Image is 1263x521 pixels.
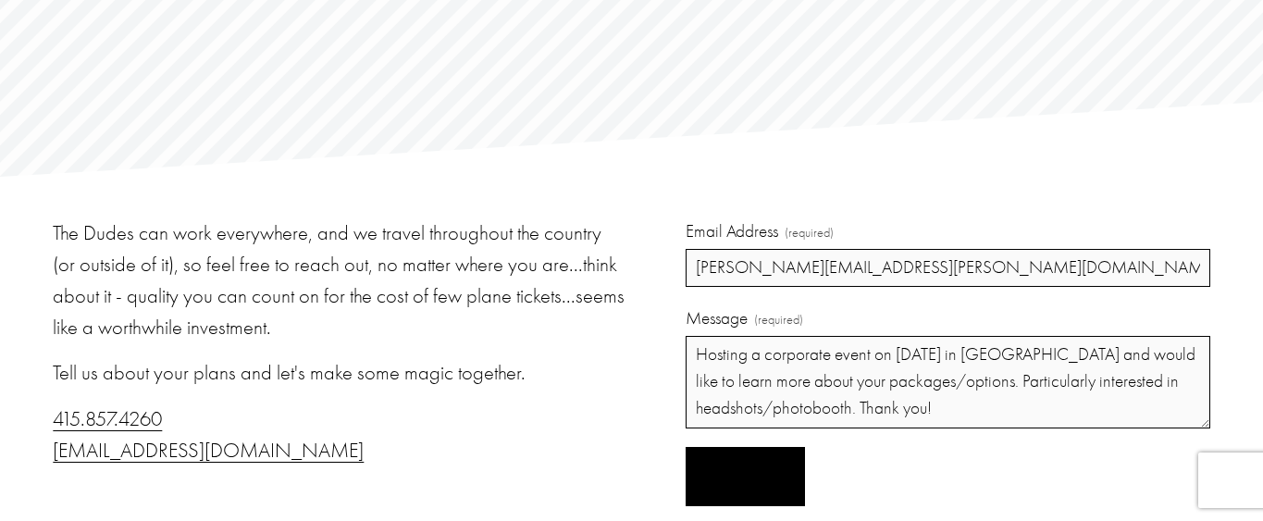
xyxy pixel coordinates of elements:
[686,218,778,245] span: Email Address
[53,218,626,343] p: The Dudes can work everywhere, and we travel throughout the country (or outside of it), so feel f...
[754,310,803,330] span: (required)
[718,468,772,486] span: Submit
[686,336,1210,428] textarea: Hosting a corporate event on [DATE] in [GEOGRAPHIC_DATA] and would like to learn more about your ...
[686,447,805,507] button: SubmitSubmit
[785,223,834,243] span: (required)
[686,305,748,332] span: Message
[53,439,364,463] a: [EMAIL_ADDRESS][DOMAIN_NAME]
[53,358,626,390] p: Tell us about your plans and let's make some magic together.
[53,407,162,431] a: 415.857.4260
